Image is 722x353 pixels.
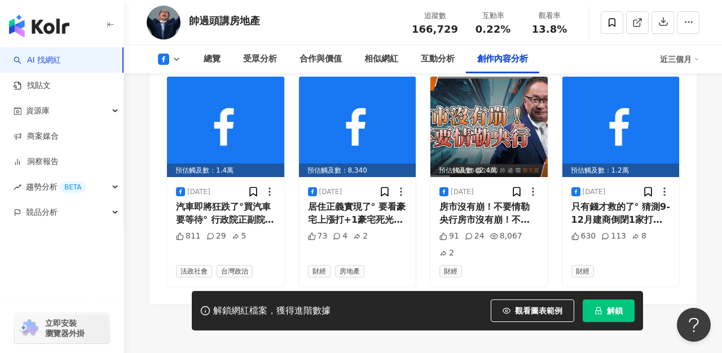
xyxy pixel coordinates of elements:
div: 只有錢才救的了° 猜測9-12月建商倒閉1家打+1°倒閉兩家打+2，倒閉三家打+3°餘此類推-----希望建商倒光光打+999 台灣建商目前面臨多重性器官衰竭，同時出現兩個或兩個以上器官功能衰竭... [571,201,671,226]
div: 24 [465,231,485,242]
img: logo [9,15,69,37]
img: KOL Avatar [147,6,180,39]
span: 13.8% [532,24,567,35]
span: 166,729 [412,23,458,35]
div: 91 [439,231,459,242]
div: 居住正義實現了° 要看豪宅上漲打+1豪宅死光光打-9 從[DATE]6月份針對性審慎措施及豪宅限貸令以來，打房必定有豪宅° 豪宅很難上漲，很難貸款，很難交易° 請上網詳見經濟日報 [DATE] ... [308,201,407,226]
div: 預估觸及數：1.2萬 [562,164,680,178]
div: post-image預估觸及數：1.4萬 [167,77,284,177]
a: 商案媒合 [14,131,59,142]
img: post-image [167,77,284,177]
div: [DATE] [319,187,342,197]
span: lock [595,307,602,315]
div: 630 [571,231,596,242]
div: 房市沒有崩！不要情勒央行房市沒有崩！不要情勒央行 [439,201,539,226]
div: 4 [333,231,347,242]
button: 觀看圖表範例 [491,299,574,322]
div: post-image預估觸及數：1.2萬 [562,77,680,177]
div: 8,067 [490,231,522,242]
div: 8 [632,231,646,242]
div: 帥過頭講房地產 [189,14,260,28]
img: chrome extension [18,319,40,337]
div: 互動率 [472,10,514,21]
span: 財經 [571,265,594,277]
span: 解鎖 [607,306,623,315]
img: post-image [299,77,416,177]
div: [DATE] [187,187,210,197]
div: 73 [308,231,328,242]
span: 法政社會 [176,265,212,277]
div: 2 [439,248,454,259]
img: post-image [562,77,680,177]
div: post-image預估觸及數：2.4萬 [430,77,548,177]
div: 互動分析 [421,52,455,66]
div: 811 [176,231,201,242]
div: 29 [206,231,226,242]
div: [DATE] [451,187,474,197]
div: 近三個月 [660,50,699,68]
a: searchAI 找網紅 [14,55,61,66]
span: 財經 [439,265,462,277]
div: [DATE] [583,187,606,197]
a: 洞察報告 [14,156,59,167]
div: 總覽 [204,52,221,66]
div: 預估觸及數：1.4萬 [167,164,284,178]
div: 相似網紅 [364,52,398,66]
div: 合作與價值 [300,52,342,66]
div: 預估觸及數：8,340 [299,164,416,178]
div: 預估觸及數：2.4萬 [430,164,548,178]
div: 2 [353,231,368,242]
span: 財經 [308,265,331,277]
div: BETA [60,182,86,193]
a: 找貼文 [14,80,51,91]
div: 創作內容分析 [477,52,528,66]
div: 觀看率 [528,10,571,21]
a: chrome extension立即安裝 瀏覽器外掛 [15,313,109,343]
div: 追蹤數 [412,10,458,21]
img: post-image [430,77,548,177]
span: 資源庫 [26,98,50,123]
span: rise [14,183,21,191]
div: 受眾分析 [243,52,277,66]
button: 解鎖 [583,299,635,322]
span: 台灣政治 [217,265,253,277]
span: 房地產 [335,265,364,277]
div: 113 [601,231,626,242]
span: 0.22% [476,24,510,35]
span: 觀看圖表範例 [515,306,562,315]
div: 5 [232,231,246,242]
div: post-image預估觸及數：8,340 [299,77,416,177]
div: 汽車即將狂跌了°買汽車要等待° 行政院正副院長[PERSON_NAME]、[PERSON_NAME][DATE]赴立法院進行台美關稅談判之進程、方針、原則及台灣產業可能遭受之衝擊影響評估專案報告° [176,201,275,226]
span: 趨勢分析 [26,174,86,200]
div: 解鎖網紅檔案，獲得進階數據 [213,305,331,317]
span: 競品分析 [26,200,58,225]
span: 立即安裝 瀏覽器外掛 [45,318,85,338]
